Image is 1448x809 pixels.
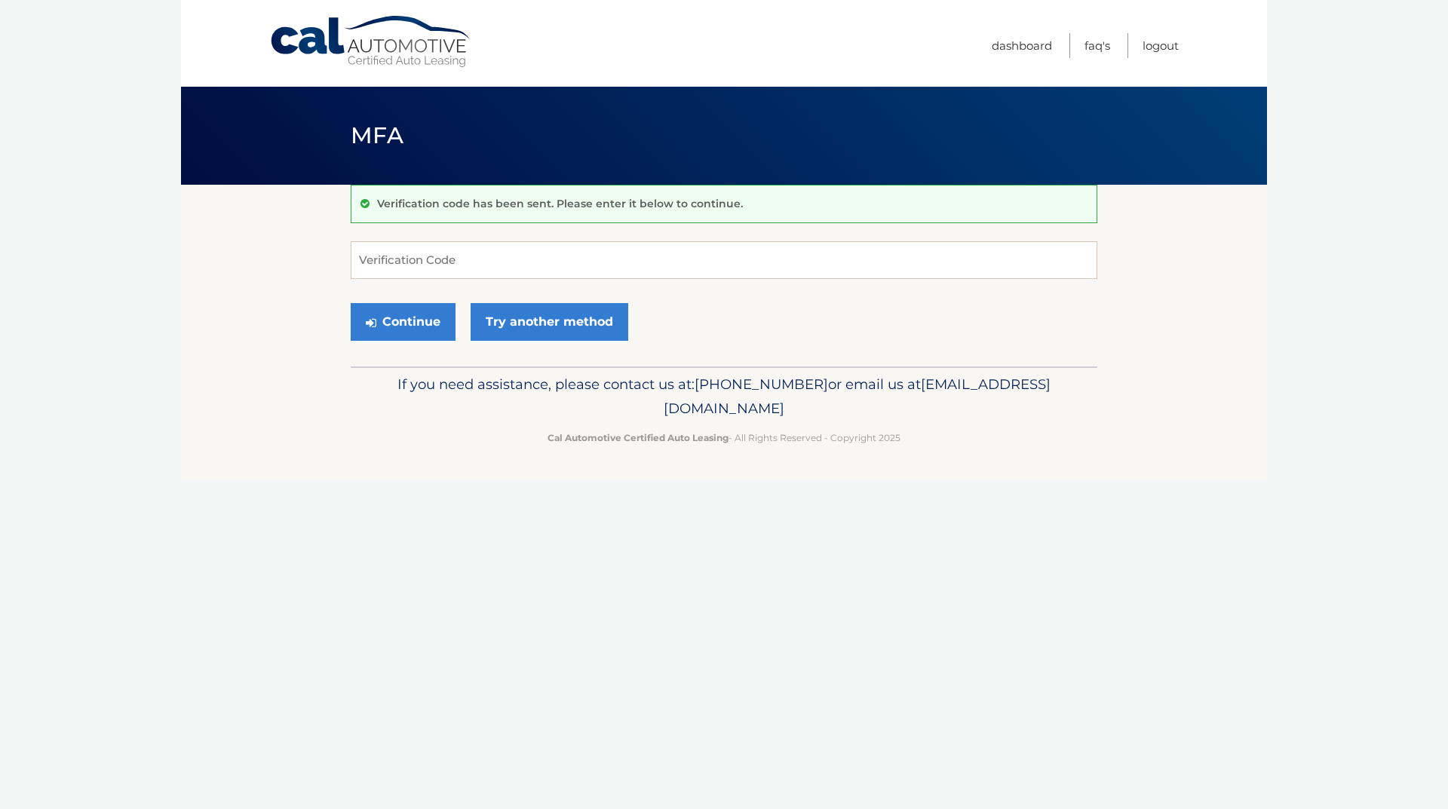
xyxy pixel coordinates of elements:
a: Dashboard [992,33,1052,58]
button: Continue [351,303,456,341]
a: FAQ's [1084,33,1110,58]
span: MFA [351,121,403,149]
p: Verification code has been sent. Please enter it below to continue. [377,197,743,210]
input: Verification Code [351,241,1097,279]
span: [EMAIL_ADDRESS][DOMAIN_NAME] [664,375,1051,417]
p: If you need assistance, please contact us at: or email us at [360,372,1088,421]
a: Cal Automotive [269,15,473,69]
p: - All Rights Reserved - Copyright 2025 [360,430,1088,446]
strong: Cal Automotive Certified Auto Leasing [548,432,729,443]
a: Logout [1143,33,1179,58]
a: Try another method [471,303,628,341]
span: [PHONE_NUMBER] [695,375,828,393]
